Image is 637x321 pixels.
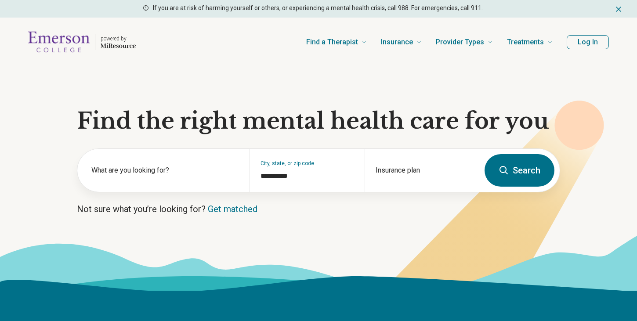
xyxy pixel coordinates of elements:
[614,4,623,14] button: Dismiss
[436,25,493,60] a: Provider Types
[77,203,560,215] p: Not sure what you’re looking for?
[306,25,367,60] a: Find a Therapist
[381,36,413,48] span: Insurance
[485,154,554,187] button: Search
[101,35,136,42] p: powered by
[306,36,358,48] span: Find a Therapist
[77,108,560,134] h1: Find the right mental health care for you
[507,25,553,60] a: Treatments
[381,25,422,60] a: Insurance
[436,36,484,48] span: Provider Types
[208,204,257,214] a: Get matched
[153,4,483,13] p: If you are at risk of harming yourself or others, or experiencing a mental health crisis, call 98...
[91,165,239,176] label: What are you looking for?
[507,36,544,48] span: Treatments
[28,28,136,56] a: Home page
[567,35,609,49] button: Log In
